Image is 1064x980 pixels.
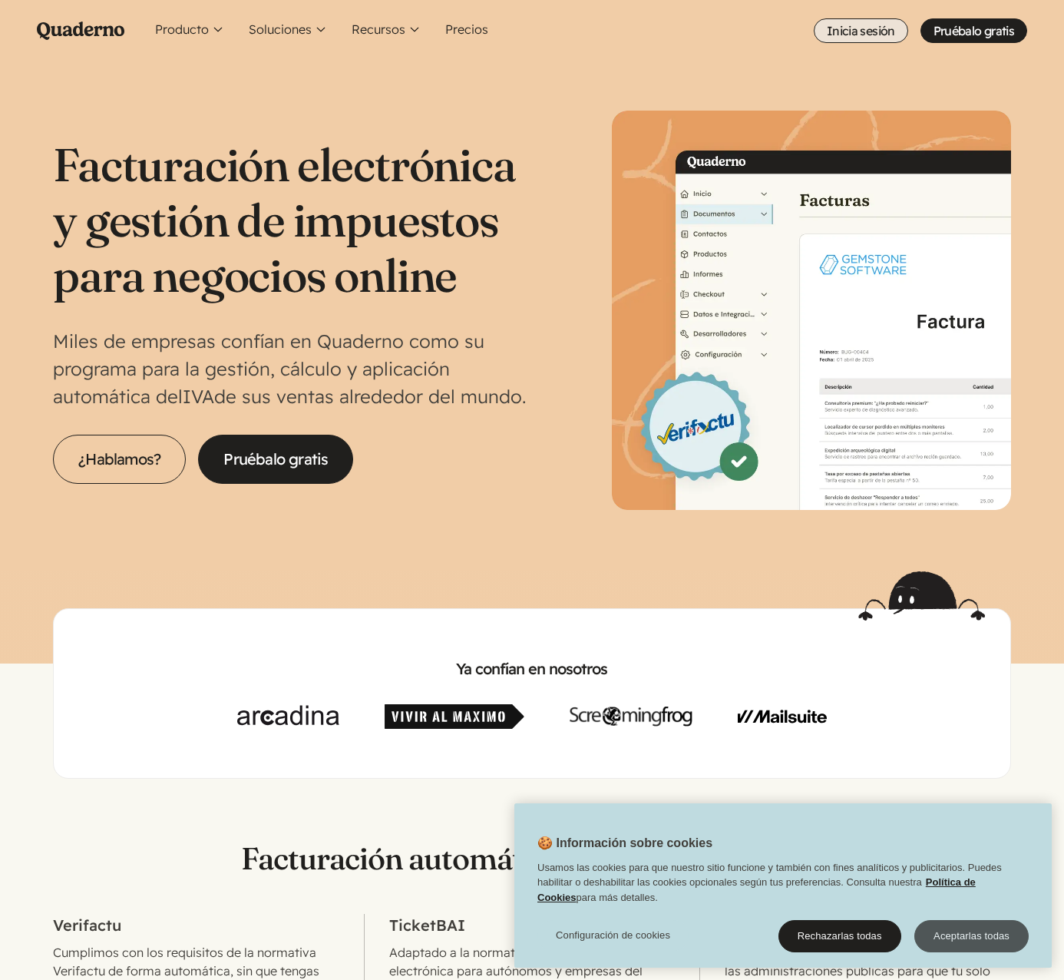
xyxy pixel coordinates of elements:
[914,920,1029,952] button: Aceptarlas todas
[78,658,985,680] h2: Ya confían en nosotros
[198,435,353,484] a: Pruébalo gratis
[570,704,692,729] img: Screaming Frog
[183,385,214,408] abbr: Impuesto sobre el Valor Añadido
[537,876,976,903] a: Política de Cookies
[514,803,1052,968] div: Cookie banner
[389,914,675,937] h2: TicketBAI
[385,704,524,729] img: Vivir al Máximo
[237,704,339,729] img: Arcadina.com
[920,18,1027,43] a: Pruébalo gratis
[778,920,901,952] button: Rechazarlas todas
[514,860,1052,913] div: Usamos las cookies para que nuestro sitio funcione y también con fines analíticos y publicitarios...
[814,18,908,43] a: Inicia sesión
[514,803,1052,968] div: 🍪 Información sobre cookies
[537,920,689,951] button: Configuración de cookies
[53,137,532,303] h1: Facturación electrónica y gestión de impuestos para negocios online
[612,111,1011,510] img: Interfaz de Quaderno mostrando la página Factura con el distintivo Verifactu
[738,704,826,729] img: Mailsuite
[514,834,712,860] h2: 🍪 Información sobre cookies
[53,914,339,937] h2: Verifactu
[53,435,186,484] a: ¿Hablamos?
[53,327,532,410] p: Miles de empresas confían en Quaderno como su programa para la gestión, cálculo y aplicación auto...
[53,840,1010,877] p: Facturación automática y compatible con…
